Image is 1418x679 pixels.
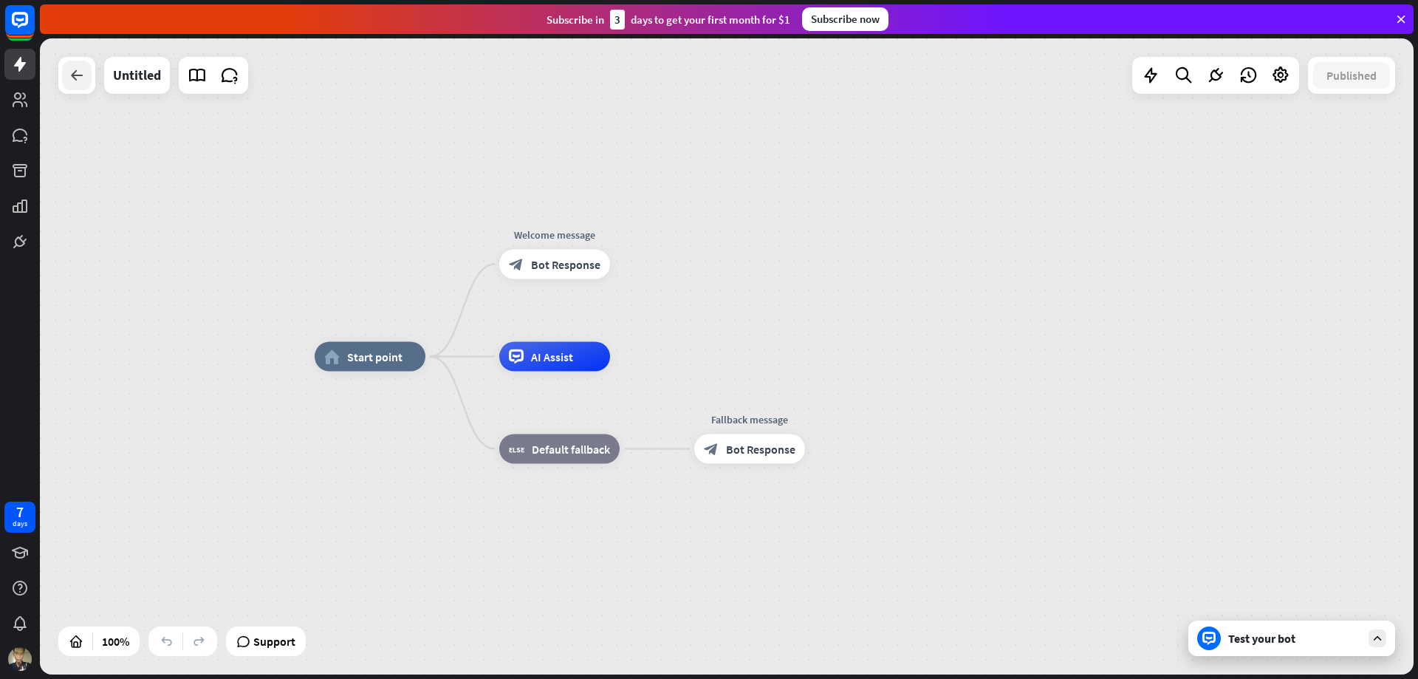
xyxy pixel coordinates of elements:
i: block_bot_response [509,257,524,272]
a: 7 days [4,502,35,533]
div: days [13,519,27,529]
div: 100% [97,629,134,653]
div: 3 [610,10,625,30]
div: Test your bot [1228,631,1361,646]
div: Fallback message [683,412,816,427]
span: Bot Response [726,442,795,457]
div: 7 [16,505,24,519]
button: Open LiveChat chat widget [12,6,56,50]
span: Support [253,629,295,653]
i: block_bot_response [704,442,719,457]
span: AI Assist [531,349,573,364]
div: Untitled [113,57,161,94]
span: Start point [347,349,403,364]
i: home_2 [324,349,340,364]
span: Bot Response [531,257,600,272]
i: block_fallback [509,442,524,457]
div: Subscribe now [802,7,888,31]
div: Welcome message [488,228,621,242]
button: Published [1313,62,1390,89]
span: Default fallback [532,442,610,457]
div: Subscribe in days to get your first month for $1 [547,10,790,30]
